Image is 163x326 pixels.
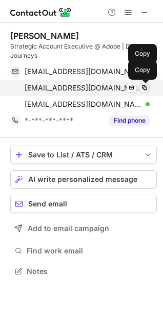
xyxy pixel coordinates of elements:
button: save-profile-one-click [10,146,157,164]
span: Send email [28,200,67,208]
span: Find work email [27,246,153,255]
img: ContactOut v5.3.10 [10,6,72,18]
span: [EMAIL_ADDRESS][DOMAIN_NAME] [25,100,142,109]
span: Add to email campaign [28,224,109,232]
div: Save to List / ATS / CRM [28,151,139,159]
span: [EMAIL_ADDRESS][DOMAIN_NAME] [25,83,142,92]
div: [PERSON_NAME] [10,31,79,41]
button: Find work email [10,244,157,258]
button: Add to email campaign [10,219,157,238]
button: Reveal Button [109,115,150,126]
span: AI write personalized message [28,175,137,183]
button: AI write personalized message [10,170,157,189]
div: Strategic Account Executive @ Adobe | Data & Journeys [10,42,157,60]
button: Send email [10,195,157,213]
span: [EMAIL_ADDRESS][DOMAIN_NAME] [25,67,142,76]
button: Notes [10,264,157,278]
span: Notes [27,267,153,276]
